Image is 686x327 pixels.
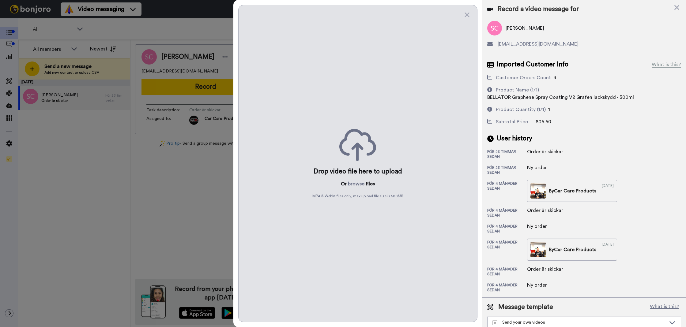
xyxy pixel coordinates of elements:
div: Order är skickar [527,266,563,273]
div: Send your own videos [492,319,666,325]
span: Message template [498,303,553,312]
span: 3 [553,75,556,80]
div: för 4 månader sedan [487,224,527,234]
div: Customer Orders Count [496,74,551,81]
div: [DATE] [602,183,614,199]
div: Product Name (1/1) [496,86,539,94]
img: demo-template.svg [492,320,497,325]
span: MP4 & WebM files only, max upload file size is 500 MB [312,194,403,199]
div: [DATE] [602,242,614,257]
div: för 4 månader sedan [487,208,527,218]
a: ByCar Care Products[DATE] [527,239,617,261]
span: 805.50 [536,119,551,124]
div: Order är skickar [527,148,563,155]
div: By Car Care Products [549,187,596,195]
span: 1 [548,107,550,112]
div: Ny order [527,223,558,230]
div: Subtotal Price [496,118,528,125]
span: User history [497,134,532,143]
div: för 4 månader sedan [487,267,527,277]
span: Imported Customer Info [497,60,568,69]
div: By Car Care Products [549,246,596,253]
div: Drop video file here to upload [314,167,402,176]
div: Ny order [527,281,558,289]
div: What is this? [652,61,681,68]
div: för 4 månader sedan [487,181,527,202]
div: för 23 timmar sedan [487,165,527,175]
a: ByCar Care Products[DATE] [527,180,617,202]
div: Order är skickar [527,207,563,214]
button: browse [348,180,364,188]
button: What is this? [648,303,681,312]
div: för 4 månader sedan [487,283,527,292]
span: [EMAIL_ADDRESS][DOMAIN_NAME] [498,40,579,48]
div: Product Quantity (1/1) [496,106,546,113]
span: BELLATOR Graphene Spray Coating V2 Grafen lackskydd - 300ml [487,95,634,100]
div: för 4 månader sedan [487,240,527,261]
p: Or files [341,180,375,188]
div: för 23 timmar sedan [487,149,527,159]
div: Ny order [527,164,558,171]
img: ddb9052d-88c8-457c-b785-80f4469fe19b-thumb.jpg [530,242,546,257]
img: f298eece-2826-4799-a0da-f1b8109daa1a-thumb.jpg [530,183,546,199]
